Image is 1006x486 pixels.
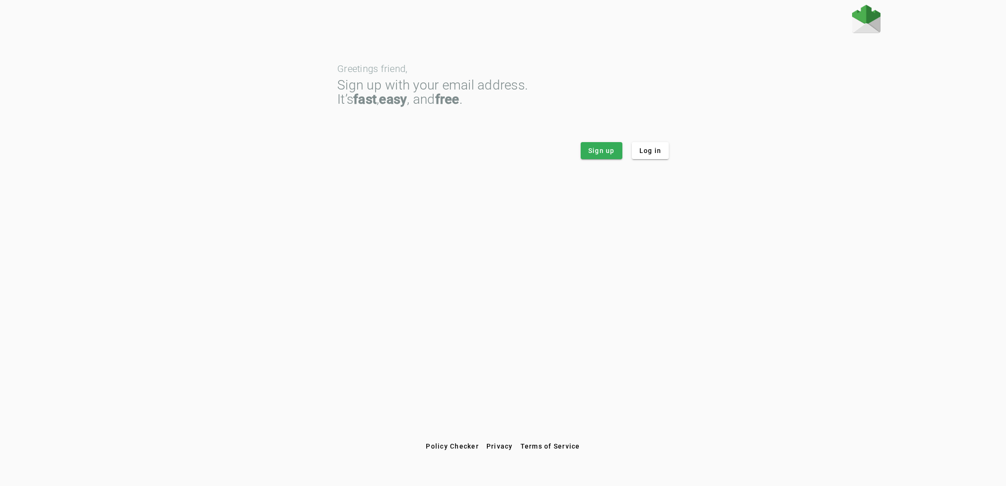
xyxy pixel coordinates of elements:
span: Log in [639,146,662,155]
img: Fraudmarc Logo [852,5,880,33]
strong: fast [353,91,377,107]
span: Privacy [486,442,513,450]
div: Sign up with your email address. It’s , , and . [337,78,669,107]
span: Sign up [588,146,615,155]
button: Log in [632,142,669,159]
div: Greetings friend, [337,64,669,73]
strong: free [435,91,459,107]
span: Policy Checker [426,442,479,450]
button: Privacy [483,438,517,455]
button: Sign up [581,142,622,159]
span: Terms of Service [521,442,580,450]
button: Policy Checker [422,438,483,455]
button: Terms of Service [517,438,584,455]
strong: easy [379,91,407,107]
